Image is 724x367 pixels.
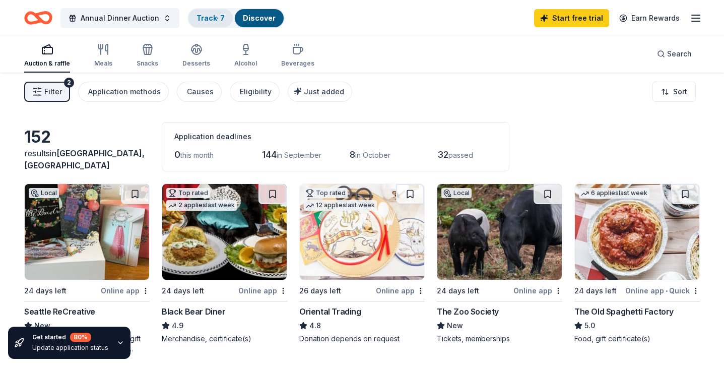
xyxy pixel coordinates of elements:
[24,39,70,73] button: Auction & raffle
[44,86,62,98] span: Filter
[81,12,159,24] span: Annual Dinner Auction
[187,8,285,28] button: Track· 7Discover
[174,149,180,160] span: 0
[240,86,272,98] div: Eligibility
[574,183,700,344] a: Image for The Old Spaghetti Factory6 applieslast week24 days leftOnline app•QuickThe Old Spaghett...
[137,39,158,73] button: Snacks
[162,305,226,318] div: Black Bear Diner
[281,59,314,68] div: Beverages
[437,305,499,318] div: The Zoo Society
[78,82,169,102] button: Application methods
[448,151,473,159] span: passed
[441,188,472,198] div: Local
[437,285,479,297] div: 24 days left
[24,148,145,170] span: [GEOGRAPHIC_DATA], [GEOGRAPHIC_DATA]
[666,287,668,295] span: •
[288,82,352,102] button: Just added
[234,59,257,68] div: Alcohol
[101,284,150,297] div: Online app
[166,188,210,198] div: Top rated
[162,183,287,344] a: Image for Black Bear DinerTop rated2 applieslast week24 days leftOnline appBlack Bear Diner4.9Mer...
[667,48,692,60] span: Search
[534,9,609,27] a: Start free trial
[304,188,348,198] div: Top rated
[187,86,214,98] div: Causes
[162,285,204,297] div: 24 days left
[309,320,321,332] span: 4.8
[94,59,112,68] div: Meals
[649,44,700,64] button: Search
[299,305,361,318] div: Oriental Trading
[437,183,562,344] a: Image for The Zoo SocietyLocal24 days leftOnline appThe Zoo SocietyNewTickets, memberships
[243,14,276,22] a: Discover
[673,86,687,98] span: Sort
[238,284,287,297] div: Online app
[60,8,179,28] button: Annual Dinner Auction
[625,284,700,297] div: Online app Quick
[575,184,699,280] img: Image for The Old Spaghetti Factory
[24,147,150,171] div: results
[24,59,70,68] div: Auction & raffle
[299,334,425,344] div: Donation depends on request
[32,344,108,352] div: Update application status
[230,82,280,102] button: Eligibility
[24,82,70,102] button: Filter2
[376,284,425,297] div: Online app
[182,39,210,73] button: Desserts
[437,184,562,280] img: Image for The Zoo Society
[24,285,67,297] div: 24 days left
[281,39,314,73] button: Beverages
[277,151,321,159] span: in September
[579,188,649,199] div: 6 applies last week
[299,183,425,344] a: Image for Oriental TradingTop rated12 applieslast week26 days leftOnline appOriental Trading4.8Do...
[652,82,696,102] button: Sort
[24,305,95,318] div: Seattle ReCreative
[172,320,183,332] span: 4.9
[24,148,145,170] span: in
[24,6,52,30] a: Home
[262,149,277,160] span: 144
[94,39,112,73] button: Meals
[437,334,562,344] div: Tickets, memberships
[162,334,287,344] div: Merchandise, certificate(s)
[180,151,214,159] span: this month
[177,82,222,102] button: Causes
[613,9,686,27] a: Earn Rewards
[437,149,448,160] span: 32
[64,78,74,88] div: 2
[355,151,390,159] span: in October
[196,14,225,22] a: Track· 7
[574,334,700,344] div: Food, gift certificate(s)
[166,200,237,211] div: 2 applies last week
[584,320,595,332] span: 5.0
[350,149,355,160] span: 8
[24,183,150,354] a: Image for Seattle ReCreativeLocal24 days leftOnline appSeattle ReCreativeNewGift basket of reused...
[25,184,149,280] img: Image for Seattle ReCreative
[174,131,497,143] div: Application deadlines
[447,320,463,332] span: New
[304,200,377,211] div: 12 applies last week
[70,333,91,342] div: 80 %
[137,59,158,68] div: Snacks
[182,59,210,68] div: Desserts
[234,39,257,73] button: Alcohol
[574,285,617,297] div: 24 days left
[300,184,424,280] img: Image for Oriental Trading
[574,305,674,318] div: The Old Spaghetti Factory
[299,285,341,297] div: 26 days left
[304,87,344,96] span: Just added
[88,86,161,98] div: Application methods
[32,333,108,342] div: Get started
[513,284,562,297] div: Online app
[29,188,59,198] div: Local
[162,184,287,280] img: Image for Black Bear Diner
[24,127,150,147] div: 152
